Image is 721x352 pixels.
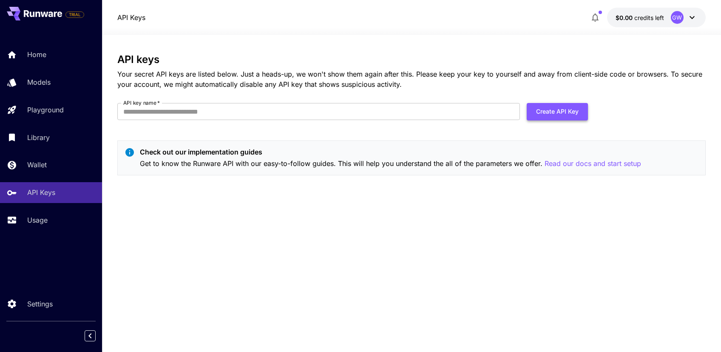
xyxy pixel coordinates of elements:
button: Create API Key [527,103,588,120]
p: Library [27,132,50,143]
p: Settings [27,299,53,309]
div: $0.00 [616,13,664,22]
p: Your secret API keys are listed below. Just a heads-up, we won't show them again after this. Plea... [117,69,705,89]
button: Read our docs and start setup [545,158,641,169]
p: Wallet [27,160,47,170]
p: Usage [27,215,48,225]
span: Add your payment card to enable full platform functionality. [65,9,84,20]
p: Get to know the Runware API with our easy-to-follow guides. This will help you understand the all... [140,158,641,169]
span: $0.00 [616,14,634,21]
p: API Keys [27,187,55,197]
span: TRIAL [66,11,84,18]
p: Check out our implementation guides [140,147,641,157]
a: API Keys [117,12,145,23]
div: GW [671,11,684,24]
label: API key name [123,99,160,106]
span: credits left [634,14,664,21]
nav: breadcrumb [117,12,145,23]
button: Collapse sidebar [85,330,96,341]
p: Playground [27,105,64,115]
p: Models [27,77,51,87]
div: Collapse sidebar [91,328,102,343]
button: $0.00GW [607,8,706,27]
p: Home [27,49,46,60]
h3: API keys [117,54,705,66]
